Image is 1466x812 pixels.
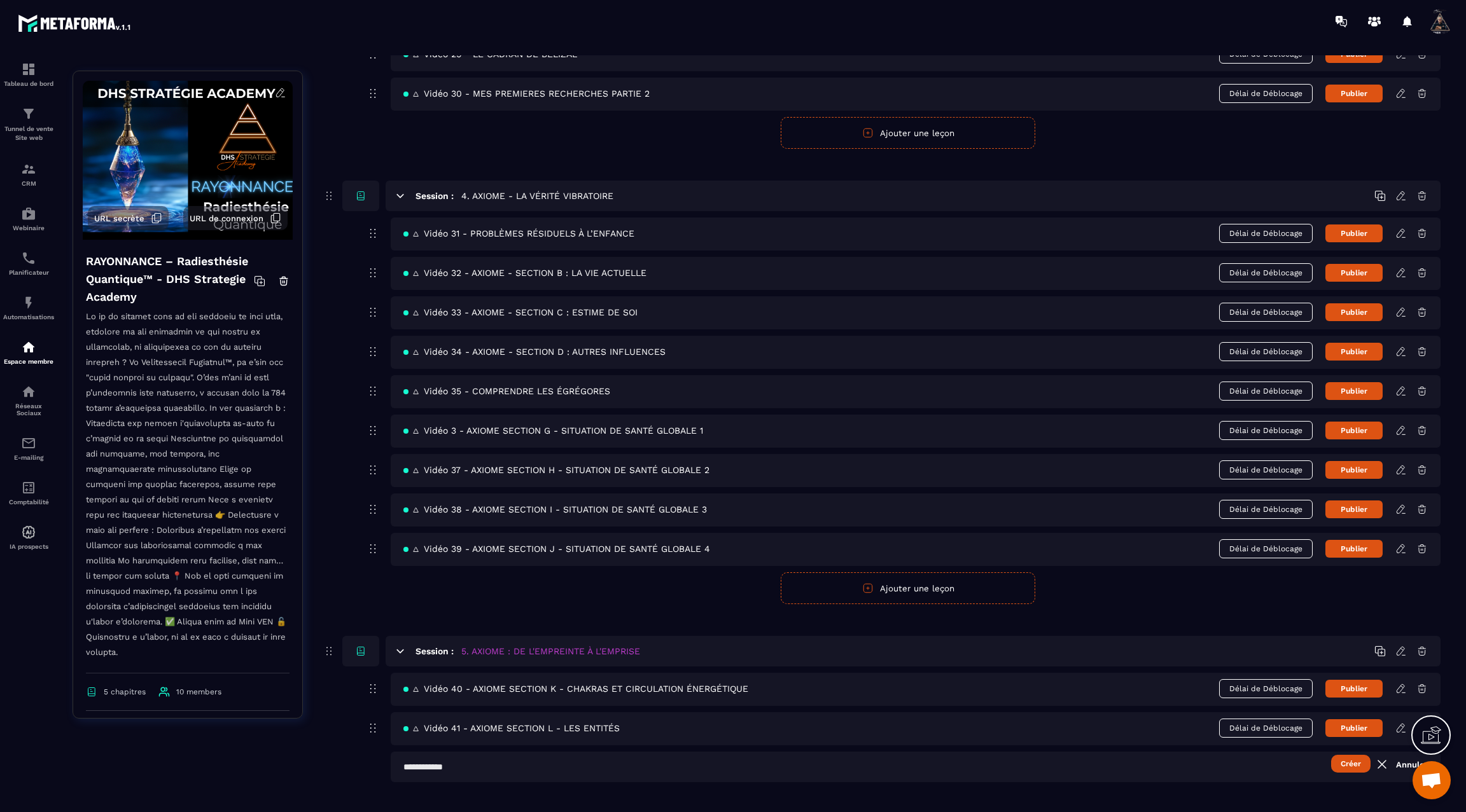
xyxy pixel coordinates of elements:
[461,645,640,657] h5: 5. AXIOME : DE L'EMPREINTE À L'EMPRISE
[183,206,288,230] button: URL de connexion
[3,52,54,97] a: formationformationTableau de bord
[461,189,613,202] h5: 4. AXIOME - LA VÉRITÉ VIBRATOIRE
[21,525,36,540] img: automations
[1219,539,1313,558] span: Délai de Déblocage
[403,425,703,436] span: 🜂 Vidéo 3 - AXIOME SECTION G - SITUATION DE SANTÉ GLOBALE 1
[403,684,748,694] span: 🜂 Vidéo 40 - AXIOME SECTION K - CHAKRAS ET CIRCULATION ÉNERGÉTIQUE
[21,251,36,266] img: scheduler
[21,436,36,451] img: email
[3,543,54,550] p: IA prospects
[3,358,54,365] p: Espace membre
[1325,264,1383,282] button: Publier
[415,646,454,656] h6: Session :
[21,62,36,77] img: formation
[1219,224,1313,243] span: Délai de Déblocage
[403,88,650,99] span: 🜂 Vidéo 30 - MES PREMIERES RECHERCHES PARTIE 2
[1325,422,1383,439] button: Publier
[176,687,221,696] span: 10 members
[1331,755,1371,773] button: Créer
[3,269,54,276] p: Planificateur
[1219,382,1313,401] span: Délai de Déblocage
[1219,84,1313,103] span: Délai de Déblocage
[86,309,290,673] p: Lo ip do sitamet cons ad eli seddoeiu te inci utla, etdolore ma ali enimadmin ve qui nostru ex ul...
[1325,343,1383,361] button: Publier
[781,117,1035,149] button: Ajouter une leçon
[3,97,54,152] a: formationformationTunnel de vente Site web
[83,81,293,240] img: background
[21,206,36,221] img: automations
[1325,224,1383,242] button: Publier
[3,125,54,142] p: Tunnel de vente Site web
[1413,761,1451,799] div: Ouvrir le chat
[104,687,146,696] span: 5 chapitres
[3,196,54,241] a: automationsautomationsWebinaire
[1219,303,1313,322] span: Délai de Déblocage
[1325,500,1383,518] button: Publier
[1325,461,1383,479] button: Publier
[3,330,54,375] a: automationsautomationsEspace membre
[3,180,54,187] p: CRM
[403,347,666,357] span: 🜂 Vidéo 34 - AXIOME - SECTION D : AUTRES INFLUENCES
[403,307,638,317] span: 🜂 Vidéo 33 - AXIOME - SECTION C : ESTIME DE SOI
[403,504,707,514] span: 🜂 Vidéo 38 - AXIOME SECTION I - SITUATION DE SANTÉ GLOBALE 3
[3,499,54,506] p: Comptabilité
[781,572,1035,604] button: Ajouter une leçon
[3,241,54,286] a: schedulerschedulerPlanificateur
[21,162,36,177] img: formation
[1219,263,1313,282] span: Délai de Déblocage
[403,723,620,733] span: 🜂 Vidéo 41 - AXIOME SECTION L - LES ENTITÉS
[21,106,36,121] img: formation
[1219,421,1313,440] span: Délai de Déblocage
[415,191,454,201] h6: Session :
[1374,757,1428,772] a: Annuler
[21,480,36,495] img: accountant
[21,295,36,310] img: automations
[1325,719,1383,737] button: Publier
[1325,680,1383,698] button: Publier
[88,206,169,230] button: URL secrète
[403,544,710,554] span: 🜂 Vidéo 39 - AXIOME SECTION J - SITUATION DE SANTÉ GLOBALE 4
[3,403,54,416] p: Réseaux Sociaux
[1219,342,1313,361] span: Délai de Déblocage
[3,80,54,87] p: Tableau de bord
[3,286,54,330] a: automationsautomationsAutomatisations
[18,11,132,34] img: logo
[403,228,634,238] span: 🜂 Vidéo 31 - PROBLÈMES RÉSIDUELS À L’ENFANCE
[94,214,144,223] span: URL secrète
[86,252,254,306] h4: RAYONNANCE – Radiesthésie Quantique™ - DHS Strategie Academy
[1325,540,1383,558] button: Publier
[403,465,709,475] span: 🜂 Vidéo 37 - AXIOME SECTION H - SITUATION DE SANTÉ GLOBALE 2
[3,454,54,461] p: E-mailing
[21,340,36,355] img: automations
[3,152,54,196] a: formationformationCRM
[3,471,54,515] a: accountantaccountantComptabilité
[1325,303,1383,321] button: Publier
[1219,500,1313,519] span: Délai de Déblocage
[403,386,610,396] span: 🜂 Vidéo 35 - COMPRENDRE LES ÉGRÉGORES
[1219,679,1313,698] span: Délai de Déblocage
[3,224,54,231] p: Webinaire
[1219,719,1313,738] span: Délai de Déblocage
[190,214,263,223] span: URL de connexion
[21,384,36,399] img: social-network
[3,375,54,426] a: social-networksocial-networkRéseaux Sociaux
[3,313,54,320] p: Automatisations
[1219,460,1313,479] span: Délai de Déblocage
[403,268,646,278] span: 🜂 Vidéo 32 - AXIOME - SECTION B : LA VIE ACTUELLE
[1325,85,1383,102] button: Publier
[3,426,54,471] a: emailemailE-mailing
[1325,382,1383,400] button: Publier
